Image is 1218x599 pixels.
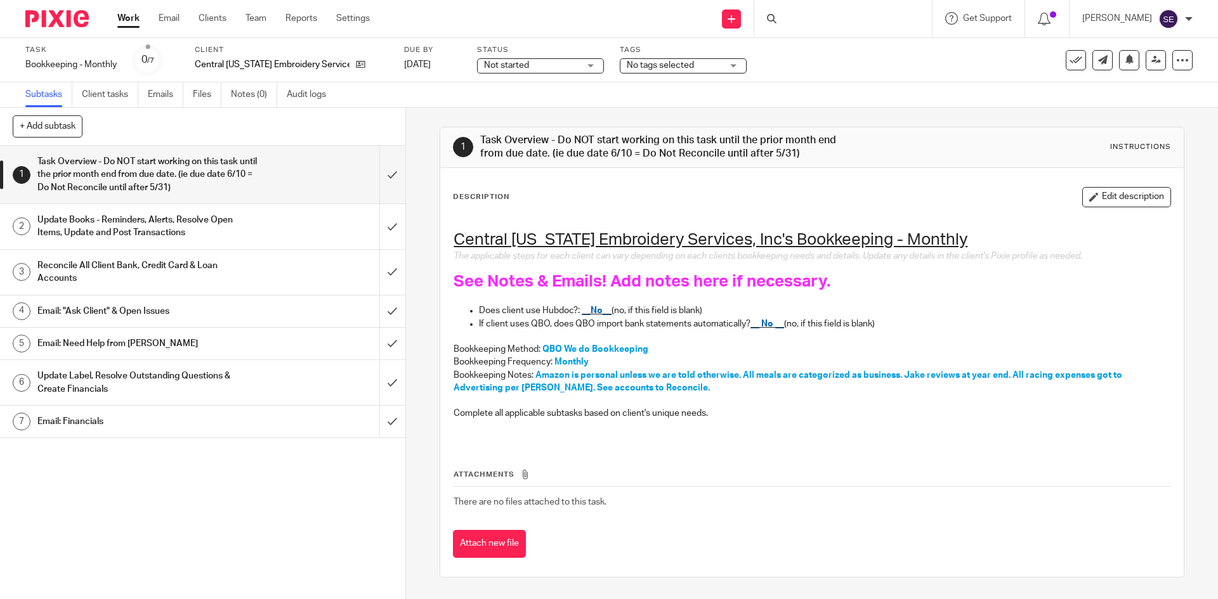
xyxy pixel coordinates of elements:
[477,45,604,55] label: Status
[479,304,1170,317] p: Does client use Hubdoc?: (no, if this field is blank)
[542,345,648,354] span: QBO We do Bookkeeping
[454,231,967,248] u: Central [US_STATE] Embroidery Services, Inc's Bookkeeping - Monthly
[25,82,72,107] a: Subtasks
[37,302,257,321] h1: Email: "Ask Client" & Open Issues
[195,58,350,71] p: Central [US_STATE] Embroidery Services, Inc
[454,356,1170,368] p: Bookkeeping Frequency:
[1158,9,1179,29] img: svg%3E
[287,82,336,107] a: Audit logs
[404,45,461,55] label: Due by
[404,60,431,69] span: [DATE]
[37,210,257,243] h1: Update Books - Reminders, Alerts, Resolve Open Items, Update and Post Transactions
[37,334,257,353] h1: Email: Need Help from [PERSON_NAME]
[148,82,183,107] a: Emails
[454,252,1082,261] span: The applicable steps for each client can vary depending on each clients bookkeeping needs and det...
[453,137,473,157] div: 1
[13,302,30,320] div: 4
[1082,187,1171,207] button: Edit description
[454,371,1124,392] span: Amazon is personal unless we are told otherwise. All meals are categorized as business. Jake revi...
[454,273,830,290] span: See Notes & Emails! Add notes here if necessary.
[750,319,784,328] span: __ No __
[82,82,138,107] a: Client tasks
[1082,12,1152,25] p: [PERSON_NAME]
[13,115,82,137] button: + Add subtask
[13,413,30,430] div: 7
[554,357,589,366] span: Monthly
[453,530,526,558] button: Attach new file
[195,45,388,55] label: Client
[193,82,221,107] a: Files
[480,134,839,161] h1: Task Overview - Do NOT start working on this task until the prior month end from due date. (ie du...
[37,366,257,399] h1: Update Label, Resolve Outstanding Questions & Create Financials
[285,12,317,25] a: Reports
[13,335,30,352] div: 5
[37,152,257,197] h1: Task Overview - Do NOT start working on this task until the prior month end from due date. (ie du...
[454,498,606,506] span: There are no files attached to this task.
[37,412,257,431] h1: Email: Financials
[1110,142,1171,152] div: Instructions
[13,263,30,281] div: 3
[484,61,529,70] span: Not started
[13,374,30,392] div: 6
[454,369,1170,395] p: Bookkeeping Notes:
[117,12,140,25] a: Work
[620,45,747,55] label: Tags
[25,10,89,27] img: Pixie
[231,82,277,107] a: Notes (0)
[25,58,117,71] div: Bookkeeping - Monthly
[246,12,266,25] a: Team
[199,12,226,25] a: Clients
[159,12,180,25] a: Email
[147,57,154,64] small: /7
[13,217,30,235] div: 2
[141,53,154,67] div: 0
[453,192,509,202] p: Description
[25,45,117,55] label: Task
[37,256,257,288] h1: Reconcile All Client Bank, Credit Card & Loan Accounts
[454,407,1170,420] p: Complete all applicable subtasks based on client's unique needs.
[627,61,694,70] span: No tags selected
[13,166,30,184] div: 1
[454,471,514,478] span: Attachments
[582,306,612,315] span: __No__
[479,318,1170,330] p: If client uses QBO, does QBO import bank statements automatically? (no, if this field is blank)
[454,343,1170,356] p: Bookkeeping Method:
[963,14,1012,23] span: Get Support
[336,12,370,25] a: Settings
